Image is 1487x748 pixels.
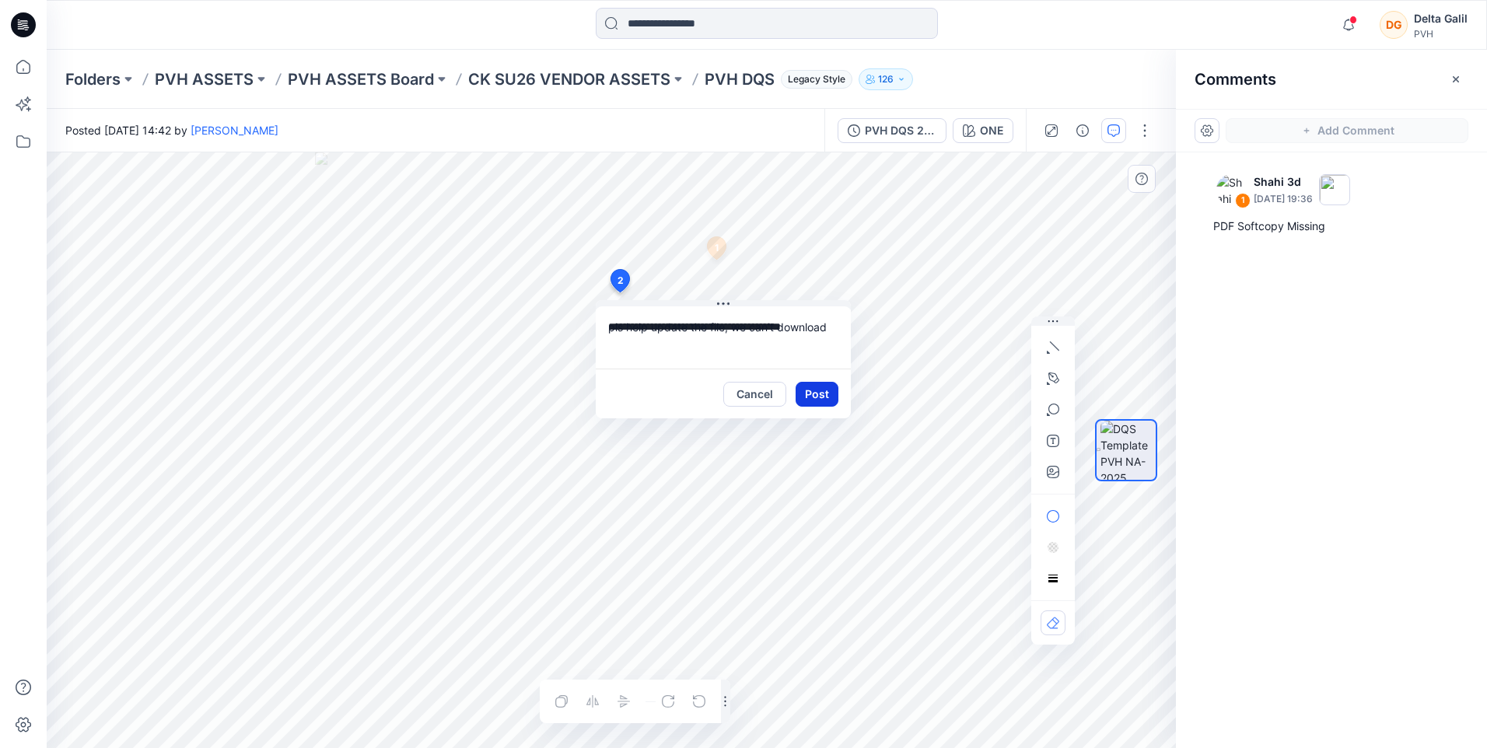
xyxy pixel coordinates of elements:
button: PVH DQS 2024 [838,118,946,143]
button: Add Comment [1226,118,1468,143]
p: [DATE] 19:36 [1254,191,1313,207]
a: [PERSON_NAME] [191,124,278,137]
p: Shahi 3d [1254,173,1313,191]
div: 1 [1235,193,1251,208]
button: Legacy Style [775,68,852,90]
div: DG [1380,11,1408,39]
button: Details [1070,118,1095,143]
button: ONE [953,118,1013,143]
div: PVH DQS 2024 [865,122,936,139]
a: PVH ASSETS Board [288,68,434,90]
h2: Comments [1195,70,1276,89]
img: Shahi 3d [1216,174,1247,205]
span: Posted [DATE] 14:42 by [65,122,278,138]
button: Post [796,382,838,407]
p: PVH DQS [705,68,775,90]
div: PDF Softcopy Missing [1213,217,1450,236]
p: 126 [878,71,894,88]
a: Folders [65,68,121,90]
div: ONE [980,122,1003,139]
a: PVH ASSETS [155,68,254,90]
div: Delta Galil [1414,9,1468,28]
span: Legacy Style [781,70,852,89]
button: Cancel [723,382,786,407]
div: PVH [1414,28,1468,40]
span: 2 [618,274,624,288]
button: 126 [859,68,913,90]
a: CK SU26 VENDOR ASSETS [468,68,670,90]
img: DQS Template PVH NA-2025 [1100,421,1156,480]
